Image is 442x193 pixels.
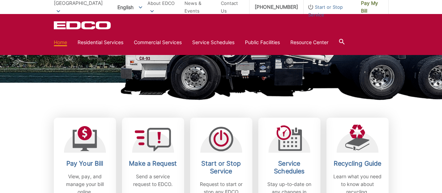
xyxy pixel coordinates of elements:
[54,39,67,46] a: Home
[263,160,315,175] h2: Service Schedules
[245,39,280,46] a: Public Facilities
[127,173,179,188] p: Send a service request to EDCO.
[290,39,328,46] a: Resource Center
[332,160,383,167] h2: Recycling Guide
[78,39,123,46] a: Residential Services
[127,160,179,167] h2: Make a Request
[59,160,111,167] h2: Pay Your Bill
[134,39,182,46] a: Commercial Services
[112,1,147,13] span: English
[192,39,234,46] a: Service Schedules
[195,160,247,175] h2: Start or Stop Service
[54,21,112,29] a: EDCD logo. Return to the homepage.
